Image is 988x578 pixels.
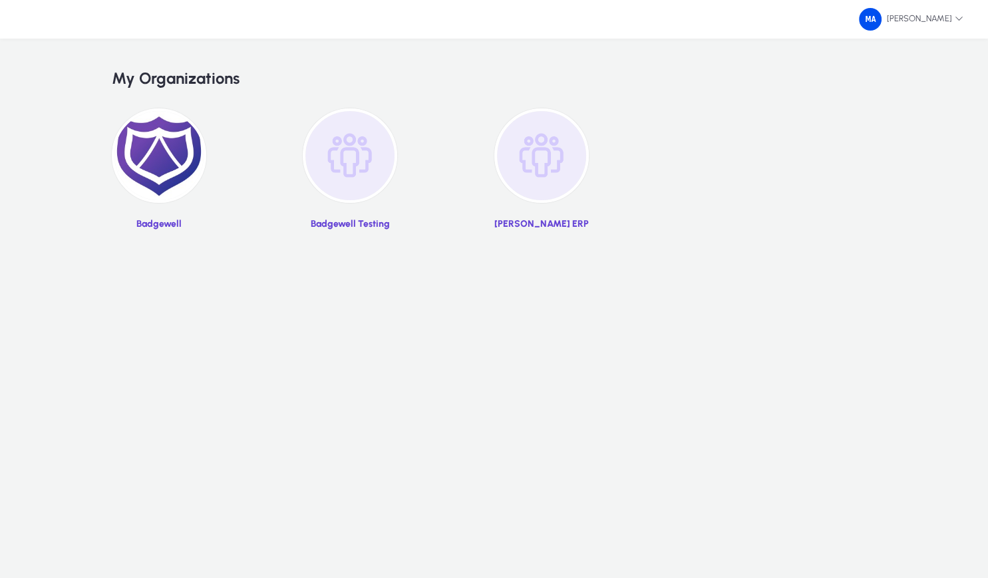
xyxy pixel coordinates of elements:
img: organization-placeholder.png [494,108,589,203]
img: organization-placeholder.png [303,108,397,203]
img: 34.png [859,8,882,31]
button: [PERSON_NAME] [848,7,974,31]
p: Badgewell [112,219,206,230]
p: [PERSON_NAME] ERP [494,219,589,230]
img: 2.png [112,108,206,203]
a: Badgewell [112,108,206,239]
a: [PERSON_NAME] ERP [494,108,589,239]
h2: My Organizations [112,69,876,88]
p: Badgewell Testing [303,219,397,230]
a: Badgewell Testing [303,108,397,239]
span: [PERSON_NAME] [859,8,963,31]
